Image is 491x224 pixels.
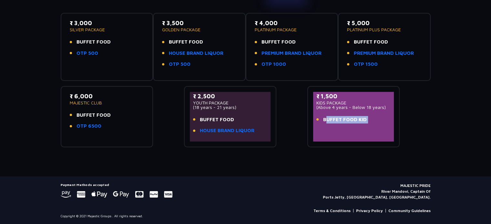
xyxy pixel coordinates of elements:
h5: Payment Methods accepted [61,183,172,187]
a: Terms & Conditions [313,208,351,214]
a: PREMIUM BRAND LIQUOR [354,50,414,57]
a: HOUSE BRAND LIQUOR [169,50,223,57]
span: BUFFET FOOD [354,38,388,46]
a: OTP 6500 [77,122,101,130]
p: ₹ 1,500 [316,92,391,101]
span: BUFFET FOOD [77,38,111,46]
p: ₹ 6,000 [70,92,144,101]
p: PLATINUM PLUS PACKAGE [347,27,422,32]
p: ₹ 2,500 [193,92,268,101]
p: KIDS PACKAGE [316,101,391,105]
span: BUFFET FOOD [77,112,111,119]
p: MAJESTIC PRIDE River Mandovi, Captain Of Ports Jetty, [GEOGRAPHIC_DATA], [GEOGRAPHIC_DATA]. [323,183,431,200]
a: OTP 500 [77,50,98,57]
p: Copyright © 2021 Majestic Groups . All rights reserved. [61,214,143,219]
p: PLATINUM PACKAGE [255,27,329,32]
p: ₹ 3,500 [162,19,237,27]
span: BUFFET FOOD [200,116,234,123]
a: Privacy Policy [356,208,383,214]
p: MAJESTIC CLUB [70,101,144,105]
span: BUFFET FOOD [169,38,203,46]
a: PREMIUM BRAND LIQUOR [261,50,322,57]
span: BUFFET FOOD [261,38,296,46]
a: OTP 1500 [354,61,378,68]
a: OTP 500 [169,61,190,68]
a: Community Guidelines [388,208,431,214]
span: BUFFET FOOD KID [323,116,367,123]
p: YOUTH PACKAGE [193,101,268,105]
p: GOLDEN PACKAGE [162,27,237,32]
p: ₹ 4,000 [255,19,329,27]
a: OTP 1000 [261,61,286,68]
p: (18 years - 21 years) [193,105,268,110]
p: (Above 4 years - Below 18 years) [316,105,391,110]
p: ₹ 3,000 [70,19,144,27]
p: ₹ 5,000 [347,19,422,27]
p: SILVER PACKAGE [70,27,144,32]
a: HOUSE BRAND LIQUOR [200,127,254,134]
